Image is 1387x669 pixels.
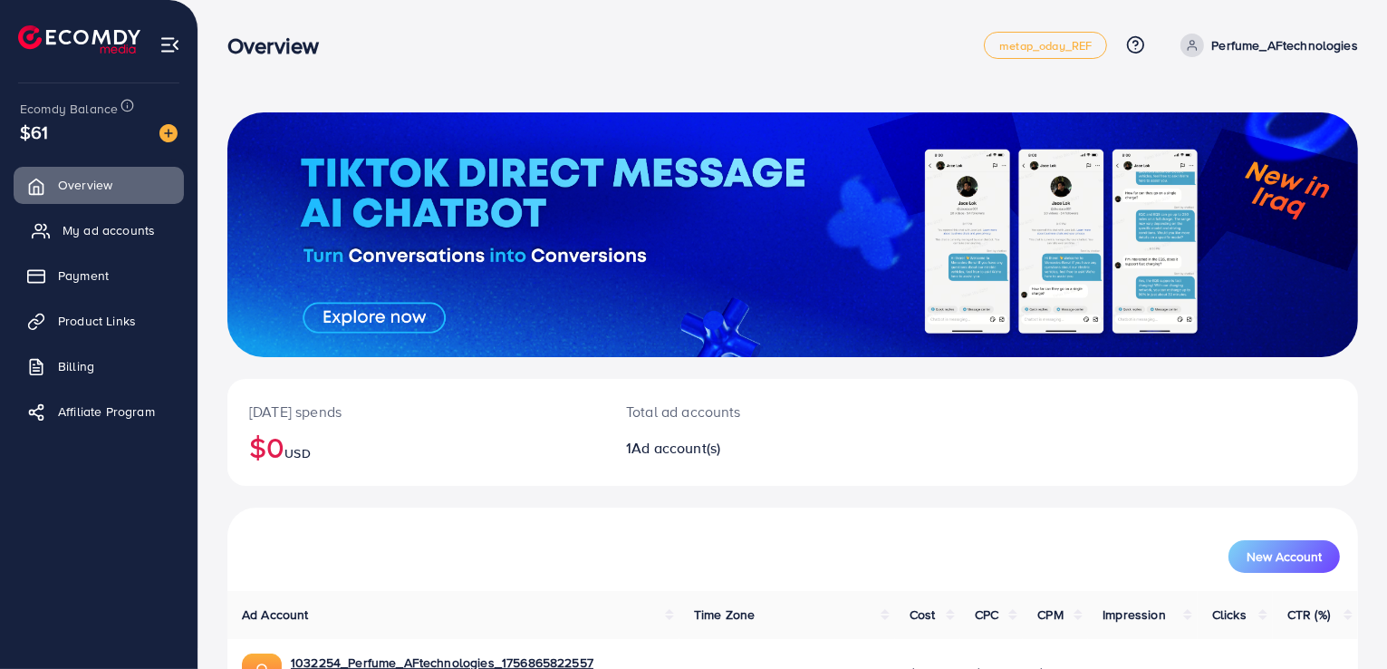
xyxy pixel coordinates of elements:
[631,438,720,458] span: Ad account(s)
[910,606,936,624] span: Cost
[14,257,184,294] a: Payment
[58,176,112,194] span: Overview
[242,606,309,624] span: Ad Account
[249,430,583,464] h2: $0
[1037,606,1063,624] span: CPM
[58,402,155,421] span: Affiliate Program
[20,119,48,145] span: $61
[18,25,140,53] img: logo
[975,606,998,624] span: CPC
[58,267,109,285] span: Payment
[14,212,184,248] a: My ad accounts
[626,440,865,457] h2: 1
[626,401,865,422] p: Total ad accounts
[1287,606,1330,624] span: CTR (%)
[1228,540,1340,573] button: New Account
[14,167,184,203] a: Overview
[984,32,1107,59] a: metap_oday_REF
[1212,606,1247,624] span: Clicks
[63,221,155,239] span: My ad accounts
[1310,587,1373,655] iframe: Chat
[14,393,184,430] a: Affiliate Program
[159,124,178,142] img: image
[1211,34,1358,56] p: Perfume_AFtechnologies
[14,348,184,384] a: Billing
[20,100,118,118] span: Ecomdy Balance
[58,357,94,375] span: Billing
[249,401,583,422] p: [DATE] spends
[159,34,180,55] img: menu
[694,606,755,624] span: Time Zone
[1247,550,1322,563] span: New Account
[284,444,310,462] span: USD
[999,40,1092,52] span: metap_oday_REF
[14,303,184,339] a: Product Links
[227,33,333,59] h3: Overview
[1103,606,1166,624] span: Impression
[1173,34,1358,57] a: Perfume_AFtechnologies
[58,312,136,330] span: Product Links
